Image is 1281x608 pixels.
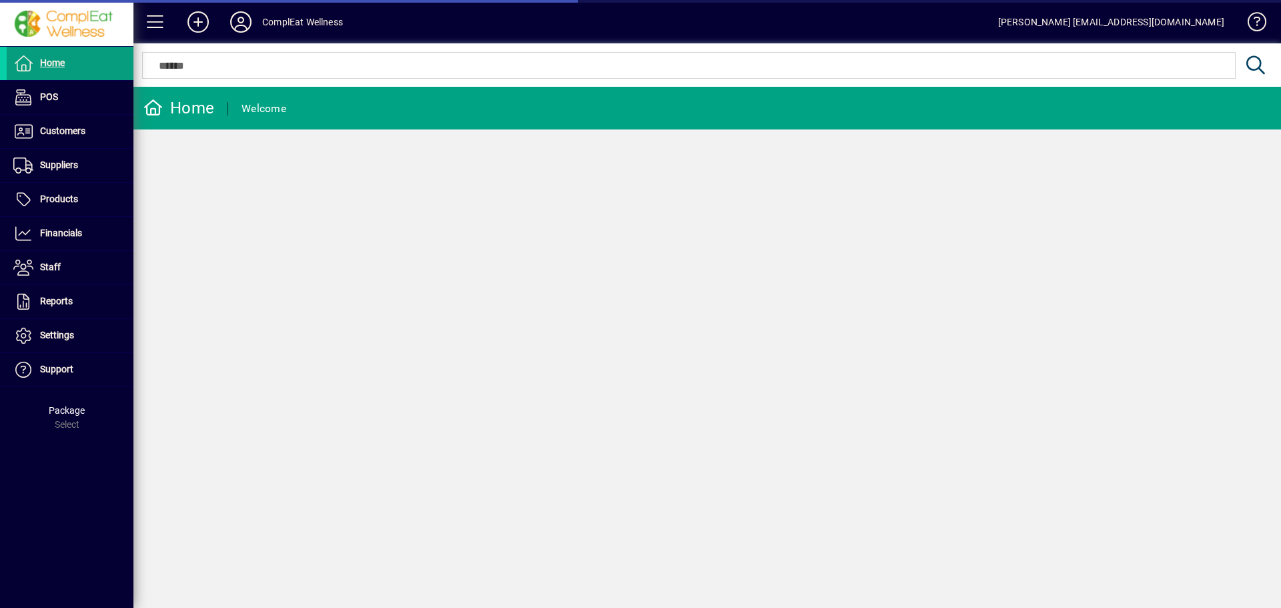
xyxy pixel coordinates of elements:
span: Suppliers [40,160,78,170]
span: Settings [40,330,74,340]
a: Financials [7,217,133,250]
div: Welcome [242,98,286,119]
span: Products [40,194,78,204]
a: Customers [7,115,133,148]
span: POS [40,91,58,102]
span: Financials [40,228,82,238]
button: Add [177,10,220,34]
a: POS [7,81,133,114]
a: Support [7,353,133,386]
span: Customers [40,125,85,136]
span: Package [49,405,85,416]
span: Support [40,364,73,374]
div: ComplEat Wellness [262,11,343,33]
span: Reports [40,296,73,306]
a: Products [7,183,133,216]
div: [PERSON_NAME] [EMAIL_ADDRESS][DOMAIN_NAME] [998,11,1224,33]
a: Suppliers [7,149,133,182]
a: Settings [7,319,133,352]
span: Home [40,57,65,68]
button: Profile [220,10,262,34]
a: Reports [7,285,133,318]
a: Staff [7,251,133,284]
div: Home [143,97,214,119]
a: Knowledge Base [1238,3,1264,46]
span: Staff [40,262,61,272]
